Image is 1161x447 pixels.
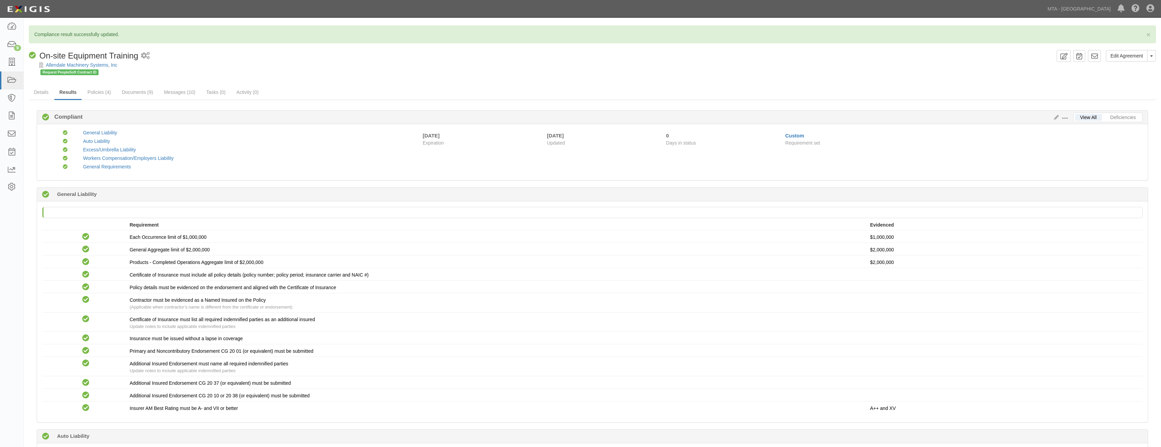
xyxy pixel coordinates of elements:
a: Details [29,85,54,99]
span: Products - Completed Operations Aggregate limit of $2,000,000 [129,260,263,265]
i: Help Center - Complianz [1131,5,1140,13]
span: Request PeopleSoft Contract ID [40,69,99,75]
p: Compliance result successfully updated. [34,31,1150,38]
i: Compliant [82,347,89,354]
i: Compliant [63,131,68,135]
i: Compliant [82,360,89,367]
div: On-site Equipment Training [29,50,138,62]
span: Contractor must be evidenced as a Named Insured on the Policy [129,297,266,303]
b: Auto Liability [57,432,89,440]
p: $2,000,000 [870,259,1138,266]
div: Since 09/10/2025 [666,132,780,139]
strong: Requirement [129,222,159,228]
a: Policies (4) [82,85,116,99]
i: Compliant [82,335,89,342]
i: Compliant [82,271,89,278]
i: Compliant [82,316,89,323]
i: Compliant [63,156,68,161]
i: Compliant [82,246,89,253]
i: Compliant [63,139,68,144]
span: Primary and Noncontributory Endorsement CG 20 01 (or equivalent) must be submitted [129,348,313,354]
a: Deficiencies [1105,114,1141,121]
i: Compliant [82,233,89,241]
a: Excess/Umbrella Liability [83,147,136,152]
a: Activity (0) [231,85,264,99]
span: General Aggregate limit of $2,000,000 [129,247,210,252]
a: Custom [785,133,804,138]
a: Tasks (0) [201,85,231,99]
i: Compliant [82,259,89,266]
div: [DATE] [547,132,656,139]
a: Workers Compensation/Employers Liability [83,155,174,161]
i: Compliant [63,148,68,152]
a: Allendale Machinery Systems, Inc [46,62,117,68]
span: Days in status [666,140,696,146]
i: 1 scheduled workflow [141,52,150,60]
i: Compliant [82,392,89,399]
span: Additional Insured Endorsement CG 20 37 (or equivalent) must be submitted [129,380,291,386]
span: Additional Insured Endorsement CG 20 10 or 20 38 (or equivalent) must be submitted [129,393,310,398]
p: A++ and XV [870,405,1138,412]
p: $1,000,000 [870,234,1138,241]
span: Certificate of Insurance must include all policy details (policy number; policy period; insurance... [129,272,368,278]
span: Insurer AM Best Rating must be A- and VII or better [129,405,238,411]
span: Update notes to include applicable indemnified parties [129,324,235,329]
a: Edit Results [1051,115,1059,120]
a: Edit Agreement [1106,50,1147,62]
a: General Requirements [83,164,131,169]
b: General Liability [57,191,97,198]
a: Documents (9) [117,85,158,99]
span: Expiration [423,139,542,146]
span: Each Occurrence limit of $1,000,000 [129,234,206,240]
span: On-site Equipment Training [39,51,138,60]
i: Compliant [82,284,89,291]
a: Messages (10) [159,85,200,99]
i: Compliant 0 days (since 09/10/2025) [42,191,49,198]
i: Compliant 0 days (since 09/10/2025) [42,433,49,440]
b: Compliant [49,113,83,121]
span: Additional Insured Endorsement must name all required indemnified parties [129,361,288,366]
strong: Evidenced [870,222,894,228]
a: General Liability [83,130,117,135]
button: Close [1146,31,1150,38]
i: Compliant [82,379,89,386]
span: × [1146,31,1150,38]
i: Compliant [82,296,89,303]
a: Auto Liability [83,138,110,144]
span: Updated [547,140,565,146]
img: logo-5460c22ac91f19d4615b14bd174203de0afe785f0fc80cf4dbbc73dc1793850b.png [5,3,52,15]
div: 9 [14,45,21,51]
span: (Applicable when contractor’s name is different from the certificate or endorsement) [129,304,292,310]
a: Results [54,85,82,100]
span: Policy details must be evidenced on the endorsement and aligned with the Certificate of Insurance [129,285,336,290]
span: Update notes to include applicable indemnified parties [129,368,235,373]
span: Insurance must be issued without a lapse in coverage [129,336,243,341]
i: Compliant [29,52,36,59]
i: Compliant [82,404,89,412]
i: Compliant [42,114,49,121]
span: Certificate of Insurance must list all required indemnified parties as an additional insured [129,317,315,322]
p: $2,000,000 [870,246,1138,253]
div: [DATE] [423,132,440,139]
a: MTA - [GEOGRAPHIC_DATA] [1044,2,1114,16]
span: Requirement set [785,140,820,146]
a: View All [1075,114,1102,121]
i: Compliant [63,165,68,169]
